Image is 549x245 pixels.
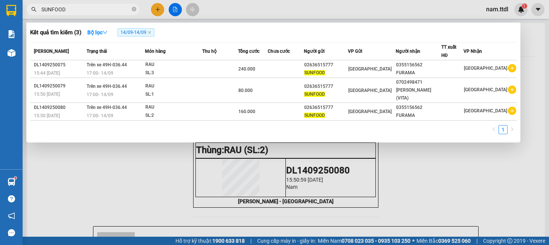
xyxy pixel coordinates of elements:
[132,7,136,11] span: close-circle
[117,28,154,37] span: 14/09 - 14/09
[396,78,441,86] div: 0702498471
[348,49,362,54] span: VP Gửi
[81,26,114,38] button: Bộ lọcdown
[31,7,37,12] span: search
[304,70,325,75] span: SUNFOOD
[145,61,202,69] div: RAU
[508,64,516,72] span: plus-circle
[464,108,507,113] span: [GEOGRAPHIC_DATA]
[396,61,441,69] div: 0355156562
[238,109,255,114] span: 160.000
[510,127,514,132] span: right
[6,5,16,16] img: logo-vxr
[87,84,127,89] span: Trên xe 49H-036.44
[8,212,15,219] span: notification
[87,105,127,110] span: Trên xe 49H-036.44
[34,49,69,54] span: [PERSON_NAME]
[145,69,202,77] div: SL: 3
[348,66,392,72] span: [GEOGRAPHIC_DATA]
[145,112,202,120] div: SL: 2
[441,44,456,58] span: TT xuất HĐ
[396,104,441,112] div: 0355156562
[499,125,508,134] li: 1
[508,107,516,115] span: plus-circle
[145,103,202,112] div: RAU
[8,178,15,186] img: warehouse-icon
[34,82,84,90] div: DL1409250079
[148,31,151,34] span: close
[348,109,392,114] span: [GEOGRAPHIC_DATA]
[8,229,15,236] span: message
[8,30,15,38] img: solution-icon
[41,5,130,14] input: Tìm tên, số ĐT hoặc mã đơn
[34,61,84,69] div: DL1409250075
[132,6,136,13] span: close-circle
[145,82,202,90] div: RAU
[492,127,496,132] span: left
[464,87,507,92] span: [GEOGRAPHIC_DATA]
[396,69,441,77] div: FURAMA
[508,125,517,134] li: Next Page
[304,49,325,54] span: Người gửi
[464,49,482,54] span: VP Nhận
[508,86,516,94] span: plus-circle
[87,70,113,76] span: 17:00 - 14/09
[238,49,259,54] span: Tổng cước
[87,113,113,118] span: 17:00 - 14/09
[304,83,348,90] div: 02636515777
[8,49,15,57] img: warehouse-icon
[14,177,17,179] sup: 1
[145,90,202,99] div: SL: 1
[304,113,325,118] span: SUNFOOD
[490,125,499,134] li: Previous Page
[8,195,15,202] span: question-circle
[508,125,517,134] button: right
[348,88,392,93] span: [GEOGRAPHIC_DATA]
[304,61,348,69] div: 02636515777
[34,104,84,112] div: DL1409250080
[87,29,108,35] strong: Bộ lọc
[304,92,325,97] span: SUNFOOD
[102,30,108,35] span: down
[396,49,420,54] span: Người nhận
[490,125,499,134] button: left
[304,104,348,112] div: 02636515777
[145,49,166,54] span: Món hàng
[87,62,127,67] span: Trên xe 49H-036.44
[34,92,60,97] span: 15:50 [DATE]
[238,88,253,93] span: 80.000
[87,49,107,54] span: Trạng thái
[87,92,113,97] span: 17:00 - 14/09
[202,49,217,54] span: Thu hộ
[396,86,441,102] div: [PERSON_NAME] (VITA)
[268,49,290,54] span: Chưa cước
[464,66,507,71] span: [GEOGRAPHIC_DATA]
[30,29,81,37] h3: Kết quả tìm kiếm ( 3 )
[396,112,441,119] div: FURAMA
[34,70,60,76] span: 15:44 [DATE]
[238,66,255,72] span: 240.000
[34,113,60,118] span: 15:50 [DATE]
[499,126,507,134] a: 1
